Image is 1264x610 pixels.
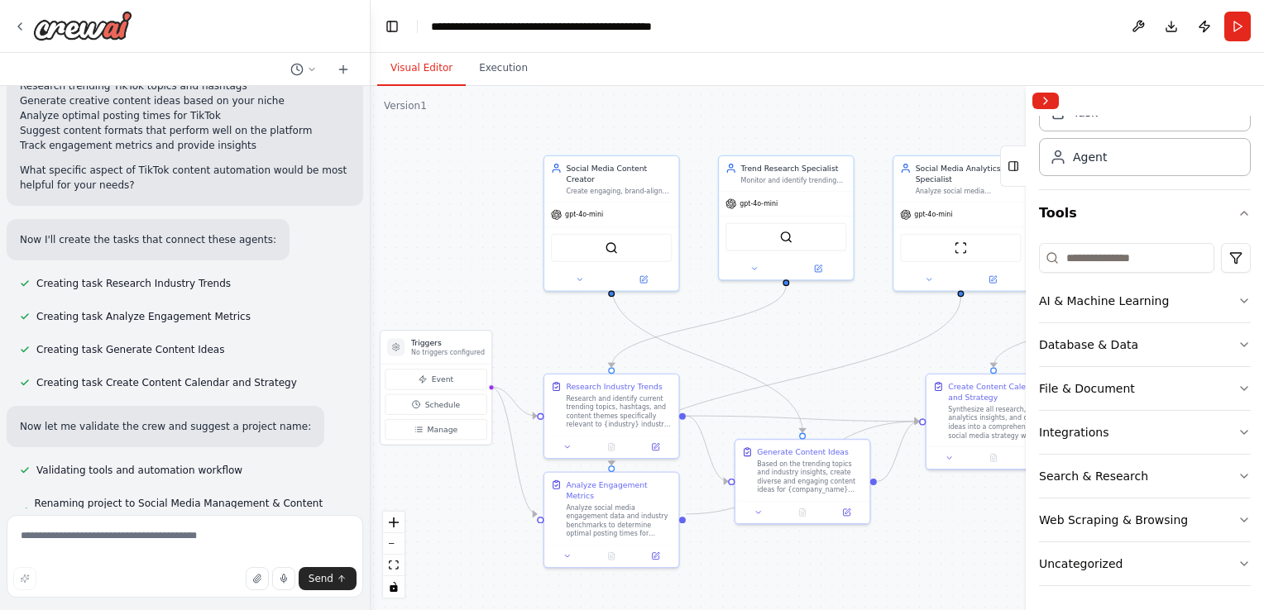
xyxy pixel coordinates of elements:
[735,439,871,525] div: Generate Content IdeasBased on the trending topics and industry insights, create diverse and enga...
[1039,293,1169,309] div: AI & Machine Learning
[381,15,404,38] button: Hide left sidebar
[20,232,276,247] p: Now I'll create the tasks that connect these agents:
[613,273,675,286] button: Open in side panel
[330,60,357,79] button: Start a new chat
[1039,468,1148,484] div: Search & Research
[35,497,350,523] span: Renaming project to Social Media Management & Content Strategy Automation
[411,348,485,357] p: No triggers configured
[926,374,1062,470] div: Create Content Calendar and StrategySynthesize all research, analytics insights, and content idea...
[380,330,492,446] div: TriggersNo triggers configuredEventScheduleManage
[383,533,405,555] button: zoom out
[1039,542,1251,585] button: Uncategorized
[1039,367,1251,410] button: File & Document
[779,506,826,519] button: No output available
[425,399,460,410] span: Schedule
[385,394,486,415] button: Schedule
[1039,279,1251,322] button: AI & Machine Learning
[988,294,1141,368] g: Edge from 8299ea9e-7a34-4ab6-8384-35f5b777c405 to 66642bed-a01f-45f6-b825-af006e1a10cd
[20,123,350,138] li: Suggest content formats that perform well on the platform
[1039,236,1251,599] div: Tools
[411,337,485,348] h3: Triggers
[566,503,672,538] div: Analyze social media engagement data and industry benchmarks to determine optimal posting times f...
[637,441,674,454] button: Open in side panel
[384,99,427,112] div: Version 1
[1039,380,1135,397] div: File & Document
[588,441,634,454] button: No output available
[565,210,603,219] span: gpt-4o-mini
[1039,455,1251,498] button: Search & Research
[377,51,466,86] button: Visual Editor
[383,555,405,576] button: fit view
[955,241,968,255] img: ScrapeWebsiteTool
[284,60,323,79] button: Switch to previous chat
[385,419,486,440] button: Manage
[20,163,350,193] p: What specific aspect of TikTok content automation would be most helpful for your needs?
[1073,149,1107,165] div: Agent
[272,567,295,590] button: Click to speak your automation idea
[20,419,311,434] p: Now let me validate the crew and suggest a project name:
[13,567,36,590] button: Improve this prompt
[948,381,1054,403] div: Create Content Calendar and Strategy
[491,381,537,519] g: Edge from triggers to 832d4df8-55cf-4ea0-9b2d-478f709f19e7
[1019,86,1032,610] button: Toggle Sidebar
[385,369,486,389] button: Event
[741,176,847,185] div: Monitor and identify trending topics, hashtags, and content themes relevant to {industry} industr...
[383,512,405,598] div: React Flow controls
[566,479,672,501] div: Analyze Engagement Metrics
[606,285,792,367] g: Edge from a4d81cc2-9657-4ad6-bb40-7952a4c7cd9e to f110b612-aaa4-4c0e-b25e-a1ba2839b4db
[637,550,674,563] button: Open in side panel
[605,241,618,255] img: SerperDevTool
[1039,498,1251,541] button: Web Scraping & Browsing
[543,471,680,568] div: Analyze Engagement MetricsAnalyze social media engagement data and industry benchmarks to determi...
[606,285,808,432] g: Edge from 2be0b8f9-96d7-4221-bdb8-5e78cd0f014b to b762271c-328d-4659-9ad0-99b2b5c555f9
[718,155,855,281] div: Trend Research SpecialistMonitor and identify trending topics, hashtags, and content themes relev...
[246,567,269,590] button: Upload files
[36,310,251,323] span: Creating task Analyze Engagement Metrics
[299,567,357,590] button: Send
[36,277,231,290] span: Creating task Research Industry Trends
[741,163,847,174] div: Trend Research Specialist
[1039,512,1188,528] div: Web Scraping & Browsing
[916,187,1022,196] div: Analyze social media engagement metrics, identify optimal posting times for {company_name}, and p...
[877,416,919,487] g: Edge from b762271c-328d-4659-9ad0-99b2b5c555f9 to 66642bed-a01f-45f6-b825-af006e1a10cd
[1032,93,1059,109] button: Collapse right sidebar
[1039,555,1123,572] div: Uncategorized
[1039,336,1138,353] div: Database & Data
[383,576,405,598] button: toggle interactivity
[491,381,537,421] g: Edge from triggers to f110b612-aaa4-4c0e-b25e-a1ba2839b4db
[36,376,297,389] span: Creating task Create Content Calendar and Strategy
[566,163,672,184] div: Social Media Content Creator
[36,343,224,356] span: Creating task Generate Content Ideas
[1039,190,1251,236] button: Tools
[20,79,350,93] li: Research trending TikTok topics and hashtags
[893,155,1029,292] div: Social Media Analytics SpecialistAnalyze social media engagement metrics, identify optimal postin...
[383,512,405,533] button: zoom in
[970,451,1017,465] button: No output available
[432,374,453,384] span: Event
[1039,424,1108,441] div: Integrations
[916,163,1022,184] div: Social Media Analytics Specialist
[1039,87,1251,189] div: Crew
[1039,411,1251,454] button: Integrations
[686,411,919,427] g: Edge from f110b612-aaa4-4c0e-b25e-a1ba2839b4db to 66642bed-a01f-45f6-b825-af006e1a10cd
[757,460,863,494] div: Based on the trending topics and industry insights, create diverse and engaging content ideas for...
[566,187,672,196] div: Create engaging, brand-aligned social media content for {company_name} in the {industry} industry...
[948,405,1054,440] div: Synthesize all research, analytics insights, and content ideas into a comprehensive social media ...
[428,424,458,435] span: Manage
[740,199,778,208] span: gpt-4o-mini
[757,446,848,457] div: Generate Content Ideas
[686,411,728,487] g: Edge from f110b612-aaa4-4c0e-b25e-a1ba2839b4db to b762271c-328d-4659-9ad0-99b2b5c555f9
[309,572,333,585] span: Send
[828,506,865,519] button: Open in side panel
[20,138,350,153] li: Track engagement metrics and provide insights
[20,93,350,108] li: Generate creative content ideas based on your niche
[914,210,952,219] span: gpt-4o-mini
[566,394,672,429] div: Research and identify current trending topics, hashtags, and content themes specifically relevant...
[606,296,966,465] g: Edge from ce62d21f-6953-4e94-9ba2-be0aef973f94 to 832d4df8-55cf-4ea0-9b2d-478f709f19e7
[962,273,1024,286] button: Open in side panel
[36,464,242,477] span: Validating tools and automation workflow
[566,381,662,392] div: Research Industry Trends
[779,231,792,244] img: SerperDevTool
[543,374,680,460] div: Research Industry TrendsResearch and identify current trending topics, hashtags, and content them...
[1039,323,1251,366] button: Database & Data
